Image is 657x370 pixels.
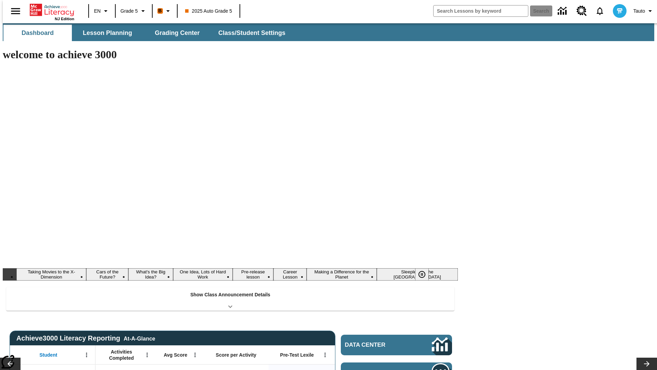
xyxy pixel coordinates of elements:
button: Pause [415,268,429,281]
h1: welcome to achieve 3000 [3,48,458,61]
button: Open Menu [320,350,330,360]
button: Slide 8 Sleepless in the Animal Kingdom [377,268,458,281]
button: Grading Center [143,25,211,41]
span: Activities Completed [99,349,144,361]
p: Show Class Announcement Details [190,291,270,298]
span: Achieve3000 Literacy Reporting [16,334,155,342]
a: Notifications [591,2,609,20]
div: Pause [415,268,436,281]
span: 2025 Auto Grade 5 [185,8,232,15]
div: Home [30,2,74,21]
span: Tauto [633,8,645,15]
input: search field [434,5,528,16]
div: SubNavbar [3,25,292,41]
a: Data Center [554,2,572,21]
button: Class/Student Settings [213,25,291,41]
button: Slide 6 Career Lesson [273,268,307,281]
button: Open Menu [81,350,92,360]
button: Slide 7 Making a Difference for the Planet [307,268,376,281]
button: Slide 3 What's the Big Idea? [128,268,173,281]
span: Avg Score [164,352,187,358]
span: Grade 5 [120,8,138,15]
a: Resource Center, Will open in new tab [572,2,591,20]
button: Open side menu [5,1,26,21]
button: Slide 2 Cars of the Future? [86,268,128,281]
button: Grade: Grade 5, Select a grade [118,5,150,17]
button: Select a new avatar [609,2,631,20]
div: SubNavbar [3,23,654,41]
a: Data Center [341,335,452,355]
button: Slide 4 One Idea, Lots of Hard Work [173,268,233,281]
button: Lesson carousel, Next [636,358,657,370]
span: Pre-Test Lexile [280,352,314,358]
span: NJ Edition [55,17,74,21]
button: Open Menu [190,350,200,360]
button: Open Menu [142,350,152,360]
button: Slide 5 Pre-release lesson [233,268,273,281]
button: Profile/Settings [631,5,657,17]
span: Data Center [345,342,409,348]
span: Student [39,352,57,358]
div: At-A-Glance [124,334,155,342]
button: Lesson Planning [73,25,142,41]
span: Score per Activity [216,352,257,358]
img: avatar image [613,4,627,18]
div: Show Class Announcement Details [6,287,454,311]
span: B [158,7,162,15]
button: Language: EN, Select a language [91,5,113,17]
button: Slide 1 Taking Movies to the X-Dimension [16,268,86,281]
a: Home [30,3,74,17]
button: Dashboard [3,25,72,41]
span: EN [94,8,101,15]
button: Boost Class color is orange. Change class color [155,5,175,17]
